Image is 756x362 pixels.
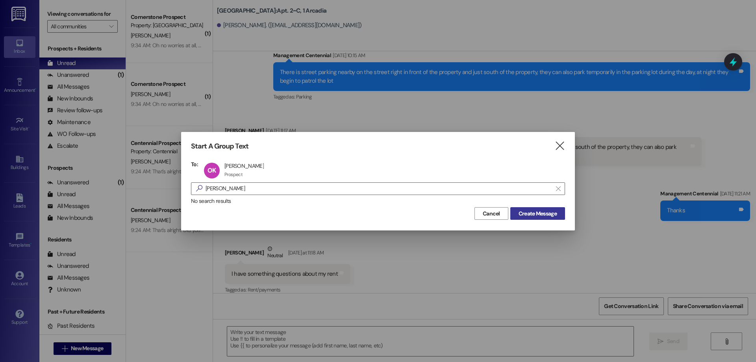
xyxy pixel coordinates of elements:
[191,197,565,205] div: No search results
[510,207,565,220] button: Create Message
[556,186,560,192] i: 
[191,161,198,168] h3: To:
[224,171,243,178] div: Prospect
[474,207,508,220] button: Cancel
[193,184,206,193] i: 
[191,142,248,151] h3: Start A Group Text
[206,183,552,194] input: Search for any contact or apartment
[519,210,557,218] span: Create Message
[552,183,565,195] button: Clear text
[208,166,216,175] span: OK
[554,142,565,150] i: 
[224,162,264,169] div: [PERSON_NAME]
[483,210,500,218] span: Cancel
